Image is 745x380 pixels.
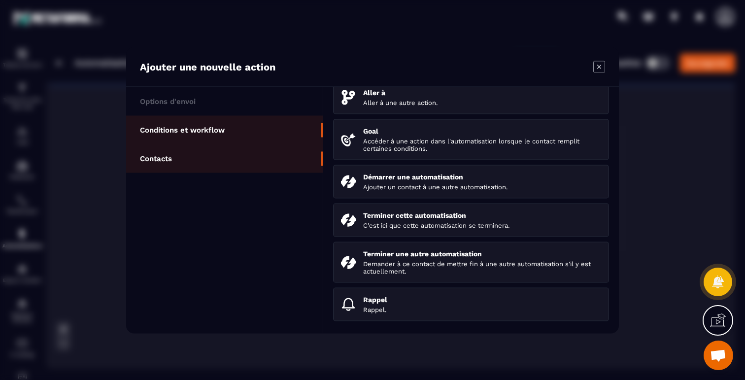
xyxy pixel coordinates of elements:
[363,173,601,180] p: Démarrer une automatisation
[363,211,601,219] p: Terminer cette automatisation
[341,255,356,270] img: endAnotherAutomation.svg
[363,99,601,106] p: Aller à une autre action.
[363,249,601,257] p: Terminer une autre automatisation
[363,137,601,152] p: Accéder à une action dans l'automatisation lorsque le contact remplit certaines conditions.
[363,88,601,96] p: Aller à
[363,260,601,275] p: Demander à ce contact de mettre fin à une autre automatisation s'il y est actuellement.
[341,174,356,189] img: startAutomation.svg
[140,97,196,105] p: Options d'envoi
[341,212,356,227] img: endAutomation.svg
[363,183,601,190] p: Ajouter un contact à une autre automatisation.
[140,154,172,163] p: Contacts
[363,306,601,313] p: Rappel.
[341,90,356,104] img: goto.svg
[140,125,225,134] p: Conditions et workflow
[341,297,356,311] img: reminder.svg
[363,127,601,135] p: Goal
[704,341,733,370] div: Ouvrir le chat
[140,61,275,72] p: Ajouter une nouvelle action
[341,132,356,147] img: targeted.svg
[363,221,601,229] p: C'est ici que cette automatisation se terminera.
[363,295,601,303] p: Rappel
